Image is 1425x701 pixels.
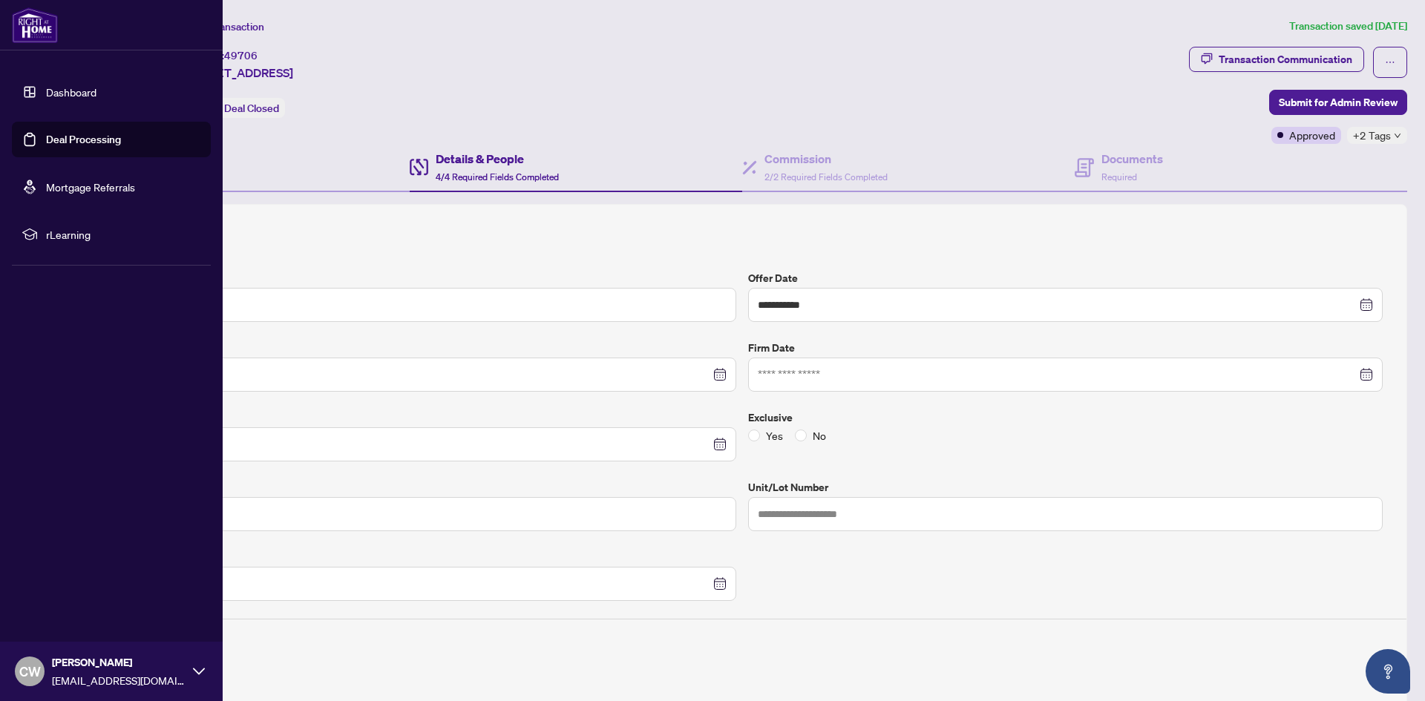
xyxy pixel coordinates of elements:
h4: Deposit [102,631,1383,649]
label: Firm Date [748,340,1383,356]
label: Conditional Date [102,409,736,426]
span: Approved [1289,127,1335,143]
label: Offer Date [748,270,1383,286]
label: Exclusive [748,409,1383,426]
span: 4/4 Required Fields Completed [436,171,559,182]
span: View Transaction [185,20,264,33]
a: Deal Processing [46,133,121,146]
h4: Details & People [436,150,559,168]
a: Mortgage Referrals [46,180,135,194]
span: [PERSON_NAME] [52,654,186,671]
span: CW [19,661,41,682]
span: Submit for Admin Review [1279,90,1398,114]
h2: Trade Details [102,228,1383,252]
span: 49706 [224,49,258,62]
button: Open asap [1366,649,1410,694]
h4: Commission [764,150,888,168]
span: down [1394,132,1401,139]
span: 2/2 Required Fields Completed [764,171,888,182]
img: logo [12,7,58,43]
label: Sold Price [102,270,736,286]
div: Status: [184,98,285,118]
span: ellipsis [1385,57,1395,68]
label: Closing Date [102,340,736,356]
button: Submit for Admin Review [1269,90,1407,115]
span: +2 Tags [1353,127,1391,144]
article: Transaction saved [DATE] [1289,18,1407,35]
span: [EMAIL_ADDRESS][DOMAIN_NAME] [52,672,186,688]
label: Mutual Release Date [102,549,736,565]
button: Transaction Communication [1189,47,1364,72]
span: rLearning [46,226,200,243]
div: Transaction Communication [1219,47,1352,71]
span: Yes [760,427,789,444]
span: No [807,427,832,444]
span: [STREET_ADDRESS] [184,64,293,82]
span: Required [1101,171,1137,182]
label: Unit/Lot Number [748,479,1383,496]
label: Number of offers [102,479,736,496]
h4: Documents [1101,150,1163,168]
a: Dashboard [46,85,96,99]
span: Deal Closed [224,102,279,115]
